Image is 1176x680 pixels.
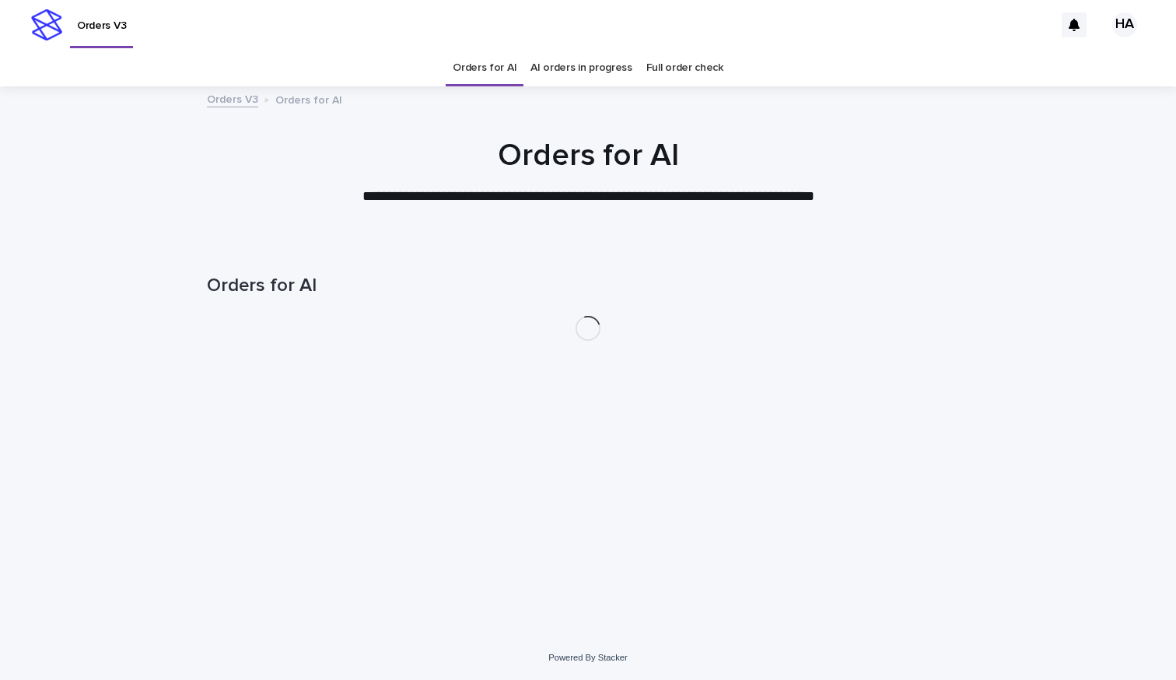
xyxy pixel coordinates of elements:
div: HA [1112,12,1137,37]
img: stacker-logo-s-only.png [31,9,62,40]
h1: Orders for AI [207,275,969,297]
h1: Orders for AI [207,137,969,174]
a: AI orders in progress [530,50,632,86]
p: Orders for AI [275,90,342,107]
a: Full order check [646,50,723,86]
a: Orders V3 [207,89,258,107]
a: Orders for AI [453,50,516,86]
a: Powered By Stacker [548,653,627,662]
